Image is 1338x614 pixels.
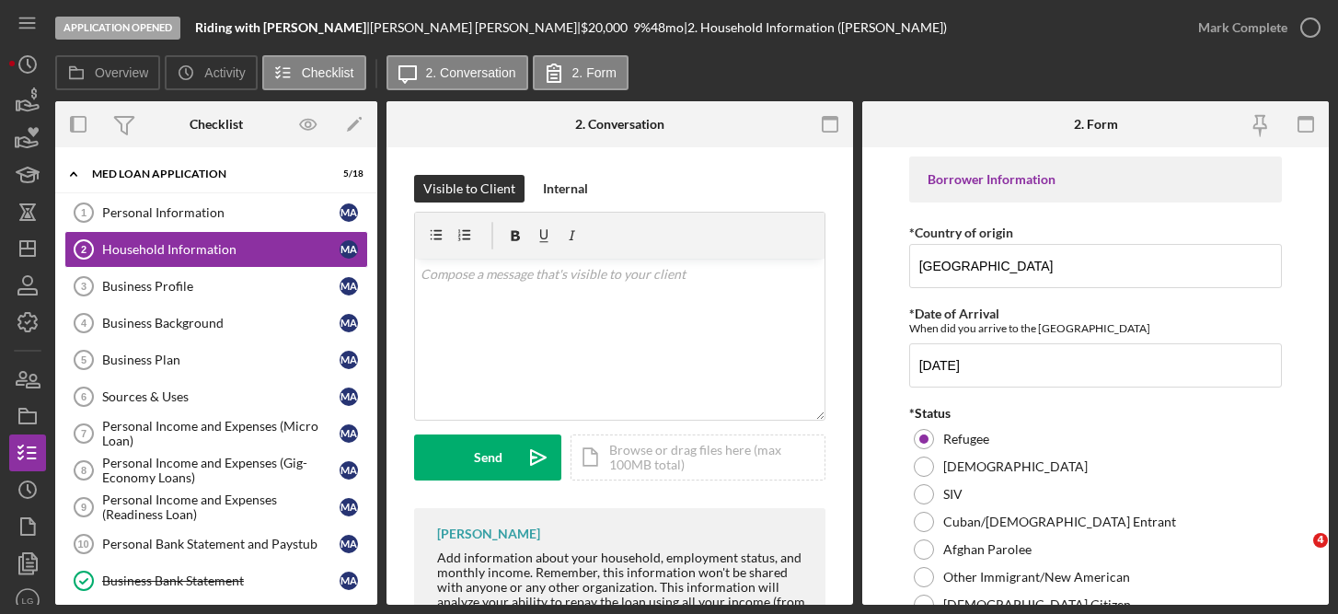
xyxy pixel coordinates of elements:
[575,117,664,132] div: 2. Conversation
[102,205,340,220] div: Personal Information
[1074,117,1118,132] div: 2. Form
[572,65,617,80] label: 2. Form
[64,305,368,342] a: 4Business BackgroundMA
[533,55,629,90] button: 2. Form
[340,277,358,295] div: M A
[386,55,528,90] button: 2. Conversation
[534,175,597,203] button: Internal
[64,415,368,452] a: 7Personal Income and Expenses (Micro Loan)MA
[102,242,340,257] div: Household Information
[651,20,684,35] div: 48 mo
[943,597,1131,612] label: [DEMOGRAPHIC_DATA] Citizen
[340,314,358,332] div: M A
[262,55,366,90] button: Checklist
[474,434,502,481] div: Send
[1180,9,1329,46] button: Mark Complete
[102,492,340,522] div: Personal Income and Expenses (Readiness Loan)
[414,434,561,481] button: Send
[633,20,651,35] div: 9 %
[909,321,1283,335] div: When did you arrive to the [GEOGRAPHIC_DATA]
[102,419,340,448] div: Personal Income and Expenses (Micro Loan)
[928,172,1264,187] div: Borrower Information
[340,351,358,369] div: M A
[55,17,180,40] div: Application Opened
[195,20,370,35] div: |
[64,526,368,562] a: 10Personal Bank Statement and PaystubMA
[190,117,243,132] div: Checklist
[102,573,340,588] div: Business Bank Statement
[340,572,358,590] div: M A
[684,20,947,35] div: | 2. Household Information ([PERSON_NAME])
[64,268,368,305] a: 3Business ProfileMA
[943,459,1088,474] label: [DEMOGRAPHIC_DATA]
[909,225,1013,240] label: *Country of origin
[340,203,358,222] div: M A
[102,389,340,404] div: Sources & Uses
[81,428,87,439] tspan: 7
[92,168,317,180] div: MED Loan Application
[423,175,515,203] div: Visible to Client
[64,231,368,268] a: 2Household InformationMA
[95,65,148,80] label: Overview
[581,19,628,35] span: $20,000
[22,596,34,606] text: LG
[340,240,358,259] div: M A
[64,378,368,415] a: 6Sources & UsesMA
[1275,533,1320,577] iframe: Intercom live chat
[340,461,358,480] div: M A
[102,316,340,330] div: Business Background
[543,175,588,203] div: Internal
[1313,533,1328,548] span: 4
[81,391,87,402] tspan: 6
[81,244,87,255] tspan: 2
[102,279,340,294] div: Business Profile
[81,502,87,513] tspan: 9
[55,55,160,90] button: Overview
[165,55,257,90] button: Activity
[340,388,358,406] div: M A
[943,515,1176,529] label: Cuban/[DEMOGRAPHIC_DATA] Entrant
[943,542,1032,557] label: Afghan Parolee
[204,65,245,80] label: Activity
[64,489,368,526] a: 9Personal Income and Expenses (Readiness Loan)MA
[414,175,525,203] button: Visible to Client
[64,562,368,599] a: Business Bank StatementMA
[1198,9,1287,46] div: Mark Complete
[64,342,368,378] a: 5Business PlanMA
[302,65,354,80] label: Checklist
[909,306,999,321] label: *Date of Arrival
[943,487,963,502] label: SIV
[64,452,368,489] a: 8Personal Income and Expenses (Gig-Economy Loans)MA
[81,207,87,218] tspan: 1
[77,539,88,550] tspan: 10
[81,281,87,292] tspan: 3
[340,535,358,553] div: M A
[426,65,516,80] label: 2. Conversation
[102,353,340,367] div: Business Plan
[340,424,358,443] div: M A
[943,432,989,446] label: Refugee
[81,318,87,329] tspan: 4
[370,20,581,35] div: [PERSON_NAME] [PERSON_NAME] |
[195,19,366,35] b: Riding with [PERSON_NAME]
[909,406,1283,421] div: *Status
[102,537,340,551] div: Personal Bank Statement and Paystub
[330,168,363,180] div: 5 / 18
[64,194,368,231] a: 1Personal InformationMA
[81,354,87,365] tspan: 5
[102,456,340,485] div: Personal Income and Expenses (Gig-Economy Loans)
[437,527,540,541] div: [PERSON_NAME]
[943,570,1130,585] label: Other Immigrant/New American
[340,498,358,516] div: M A
[81,465,87,476] tspan: 8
